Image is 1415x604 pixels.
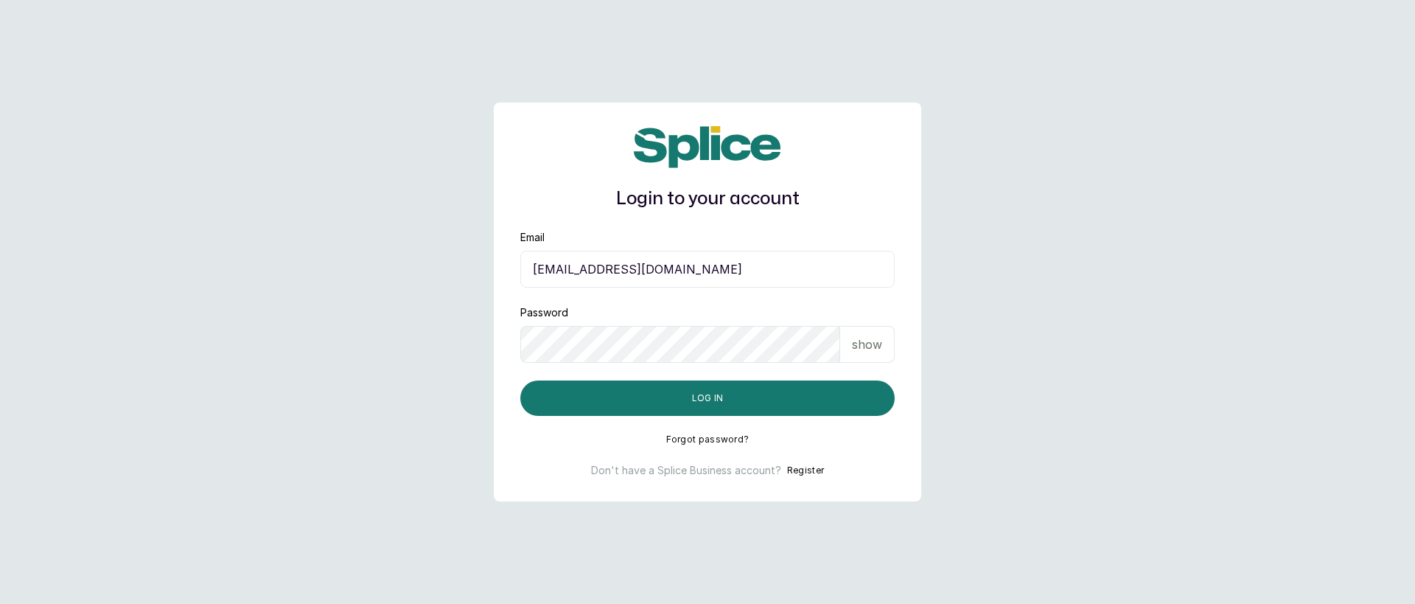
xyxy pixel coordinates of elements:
[591,463,781,478] p: Don't have a Splice Business account?
[520,381,895,416] button: Log in
[787,463,824,478] button: Register
[852,336,882,353] p: show
[520,305,568,320] label: Password
[666,434,750,445] button: Forgot password?
[520,230,545,245] label: Email
[520,186,895,212] h1: Login to your account
[520,251,895,288] input: email@acme.com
